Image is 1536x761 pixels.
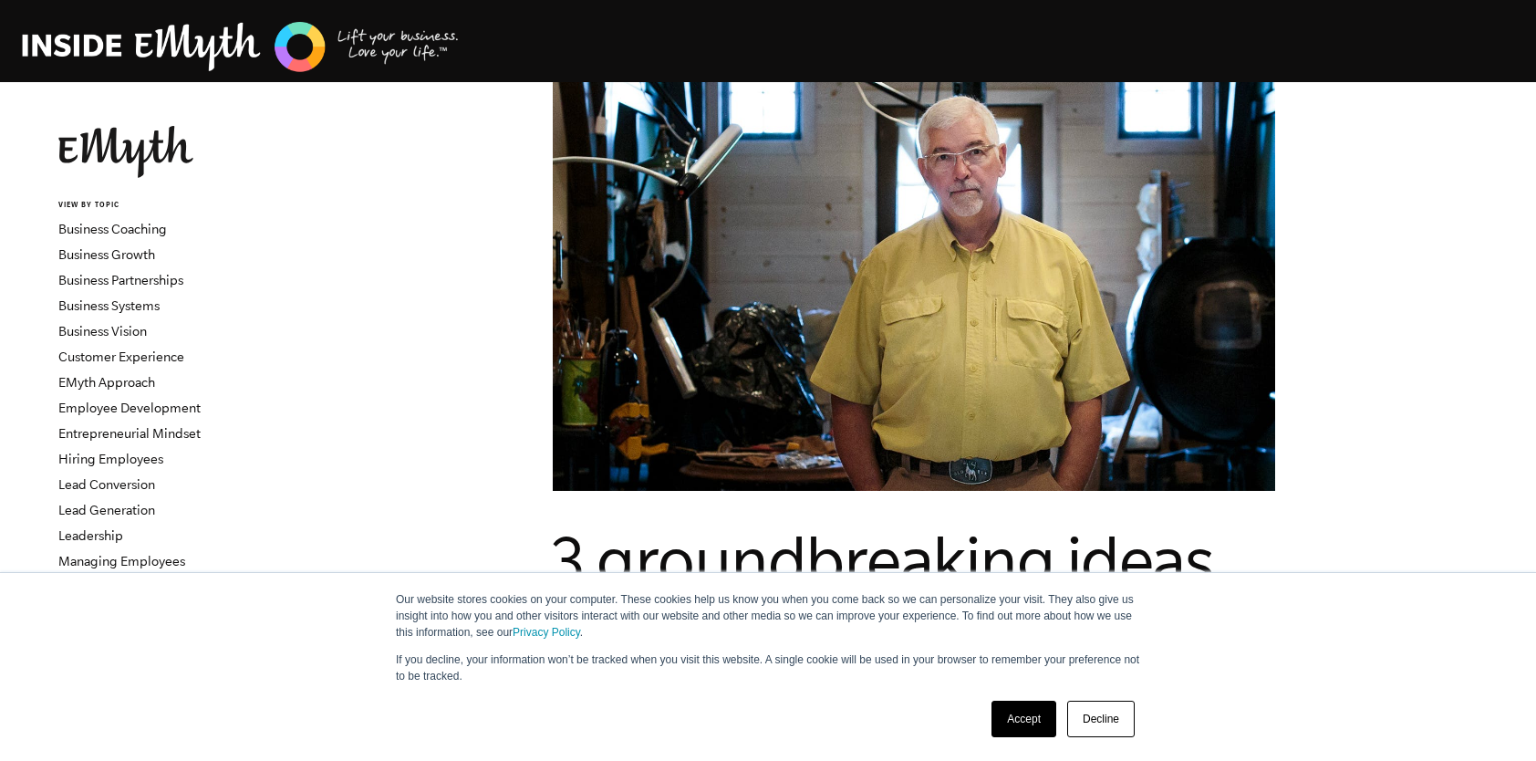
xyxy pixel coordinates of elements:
[58,200,278,212] h6: VIEW BY TOPIC
[396,591,1140,641] p: Our website stores cookies on your computer. These cookies help us know you when you come back so...
[22,19,460,75] img: EMyth Business Coaching
[58,401,201,415] a: Employee Development
[1067,701,1135,737] a: Decline
[58,554,185,568] a: Managing Employees
[58,528,123,543] a: Leadership
[549,523,1278,678] span: 3 groundbreaking ideas from The E-Myth Revisited
[58,375,155,390] a: EMyth Approach
[58,222,167,236] a: Business Coaching
[58,477,155,492] a: Lead Conversion
[991,701,1056,737] a: Accept
[58,324,147,339] a: Business Vision
[58,126,193,178] img: EMyth
[58,426,201,441] a: Entrepreneurial Mindset
[58,503,155,517] a: Lead Generation
[58,247,155,262] a: Business Growth
[396,652,1140,684] p: If you decline, your information won’t be tracked when you visit this website. A single cookie wi...
[58,349,184,364] a: Customer Experience
[58,298,160,313] a: Business Systems
[58,452,163,466] a: Hiring Employees
[58,273,183,287] a: Business Partnerships
[513,626,580,639] a: Privacy Policy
